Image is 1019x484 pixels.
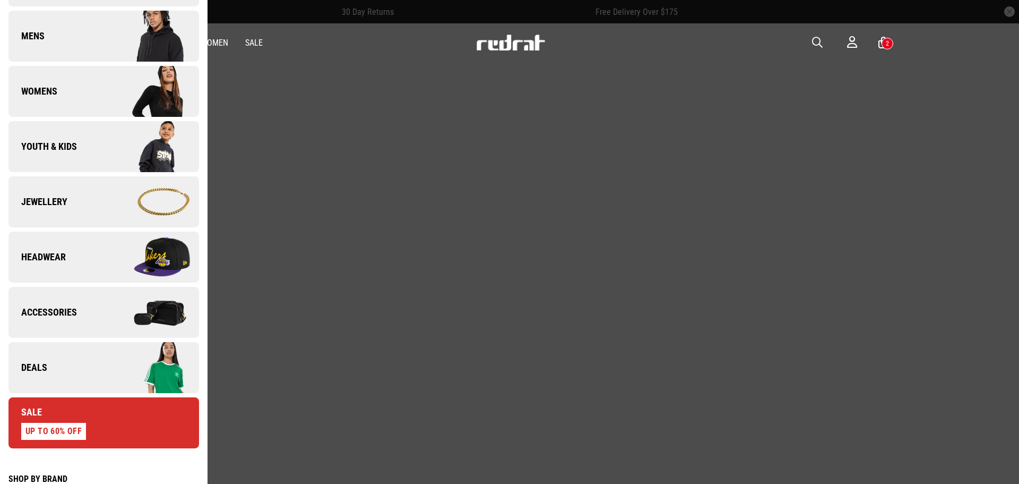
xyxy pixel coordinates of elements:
img: Company [103,341,198,394]
a: Deals Company [8,342,199,393]
img: Company [103,231,198,284]
span: Sale [8,406,42,419]
button: Open LiveChat chat widget [8,4,40,36]
a: Headwear Company [8,232,199,283]
span: Mens [8,30,45,43]
span: Headwear [8,251,66,264]
span: Womens [8,85,57,98]
div: Shop by Brand [8,474,199,484]
a: Jewellery Company [8,176,199,227]
span: Youth & Kids [8,140,77,153]
a: Mens Company [8,11,199,62]
img: Company [103,10,198,63]
a: Womens Company [8,66,199,117]
img: Redrat logo [476,35,546,50]
a: Sale UP TO 60% OFF [8,397,199,448]
a: Sale [245,38,263,48]
a: Accessories Company [8,287,199,338]
span: Accessories [8,306,77,319]
span: Jewellery [8,196,67,208]
a: Women [201,38,228,48]
a: 2 [878,37,888,48]
img: Company [103,175,198,228]
div: 2 [886,40,889,47]
a: Youth & Kids Company [8,121,199,172]
div: UP TO 60% OFF [21,423,86,440]
span: Deals [8,361,47,374]
img: Company [103,65,198,118]
img: Company [103,120,198,173]
img: Company [103,286,198,339]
